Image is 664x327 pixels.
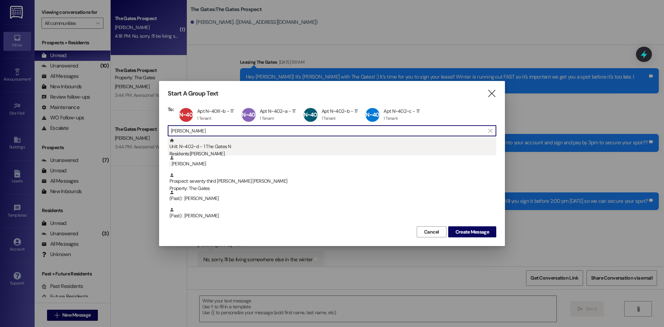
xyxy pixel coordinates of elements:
[169,207,496,219] div: (Past) : [PERSON_NAME]
[171,126,485,136] input: Search for any contact or apartment
[169,173,496,192] div: Prospect: seventy third [PERSON_NAME] [PERSON_NAME]
[485,126,496,136] button: Clear text
[168,190,496,207] div: (Past) : [PERSON_NAME]
[168,138,496,155] div: Unit: N~402~d - 1 The Gates NResidents:[PERSON_NAME]
[384,108,420,114] div: Apt N~402~c - 1T
[304,111,326,118] span: N~402~b
[366,111,388,118] span: N~402~c
[260,108,296,114] div: Apt N~402~a - 1T
[455,228,489,236] span: Create Message
[179,111,202,118] span: N~408~b
[417,226,446,237] button: Cancel
[168,207,496,225] div: (Past) : [PERSON_NAME]
[322,116,336,121] div: 1 Tenant
[169,155,496,167] div: : [PERSON_NAME]
[322,108,358,114] div: Apt N~402~b - 1T
[168,90,218,98] h3: Start A Group Text
[448,226,496,237] button: Create Message
[260,116,274,121] div: 1 Tenant
[169,190,496,202] div: (Past) : [PERSON_NAME]
[169,150,496,157] div: Residents: [PERSON_NAME]
[424,228,439,236] span: Cancel
[487,90,496,97] i: 
[168,155,496,173] div: : [PERSON_NAME]
[488,128,492,134] i: 
[242,111,264,118] span: N~402~a
[169,138,496,158] div: Unit: N~402~d - 1 The Gates N
[168,173,496,190] div: Prospect: seventy third [PERSON_NAME] [PERSON_NAME]Property: The Gates
[168,106,174,112] h3: To:
[197,116,211,121] div: 1 Tenant
[169,185,496,192] div: Property: The Gates
[384,116,398,121] div: 1 Tenant
[197,108,234,114] div: Apt N~408~b - 1T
